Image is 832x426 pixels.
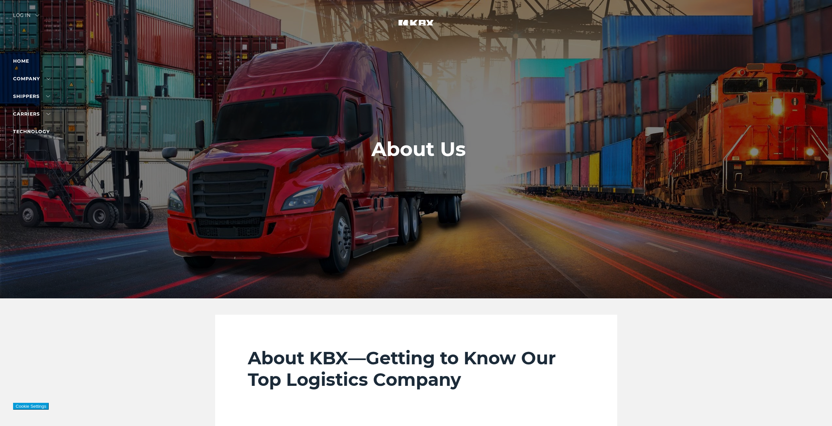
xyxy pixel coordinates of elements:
div: Log in [13,13,39,23]
h2: About KBX—Getting to Know Our Top Logistics Company [248,347,585,390]
img: arrow [35,14,39,16]
button: Cookie Settings [13,403,49,410]
a: Home [13,58,29,64]
a: Technology [13,129,50,134]
a: Carriers [13,111,50,117]
a: SHIPPERS [13,93,50,99]
img: kbx logo [392,13,441,42]
h1: About Us [371,138,466,160]
a: Company [13,76,50,82]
